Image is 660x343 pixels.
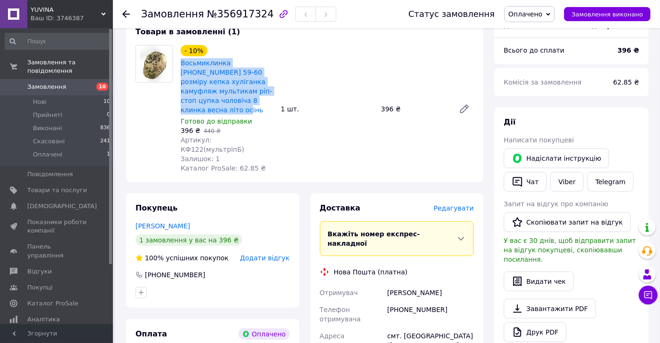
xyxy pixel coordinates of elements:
[31,6,101,14] span: YUVINA
[408,9,495,19] div: Статус замовлення
[181,155,220,163] span: Залишок: 1
[613,78,639,86] span: 62.85 ₴
[504,172,547,192] button: Чат
[504,200,608,208] span: Запит на відгук про компанію
[5,33,111,50] input: Пошук
[618,47,639,54] b: 396 ₴
[588,172,634,192] a: Telegram
[145,254,164,262] span: 100%
[509,10,542,18] span: Оплачено
[33,124,62,133] span: Виконані
[181,117,252,125] span: Готово до відправки
[96,83,108,91] span: 10
[27,83,66,91] span: Замовлення
[239,328,289,340] div: Оплачено
[135,234,242,246] div: 1 замовлення у вас на 396 ₴
[181,45,207,56] div: - 10%
[320,203,361,212] span: Доставка
[100,124,110,133] span: 836
[141,8,204,20] span: Замовлення
[320,289,358,296] span: Отримувач
[103,98,110,106] span: 10
[135,329,167,338] span: Оплата
[320,332,345,340] span: Адреса
[27,283,53,292] span: Покупці
[27,58,113,75] span: Замовлення та повідомлення
[27,242,87,259] span: Панель управління
[504,47,565,54] span: Всього до сплати
[27,202,97,210] span: [DEMOGRAPHIC_DATA]
[385,284,476,301] div: [PERSON_NAME]
[33,111,62,119] span: Прийняті
[639,286,658,304] button: Чат з покупцем
[240,254,289,262] span: Додати відгук
[504,272,574,291] button: Видати чек
[27,170,73,179] span: Повідомлення
[33,137,65,146] span: Скасовані
[385,301,476,327] div: [PHONE_NUMBER]
[572,11,643,18] span: Замовлення виконано
[181,164,266,172] span: Каталог ProSale: 62.85 ₴
[181,59,272,114] a: Восьмиклинка [PHONE_NUMBER] 59-60 розміру кепка хуліганка камуфляж мультикам ріп-стоп цупка чолов...
[550,172,583,192] a: Viber
[135,27,240,36] span: Товари в замовленні (1)
[27,218,87,235] span: Показники роботи компанії
[107,111,110,119] span: 0
[27,315,60,324] span: Аналітика
[107,150,110,159] span: 1
[27,299,78,308] span: Каталог ProSale
[27,186,87,195] span: Товари та послуги
[277,102,377,116] div: 1 шт.
[144,270,206,280] div: [PHONE_NUMBER]
[135,222,190,230] a: [PERSON_NAME]
[332,267,410,277] div: Нова Пошта (платна)
[504,148,609,168] button: Надіслати інструкцію
[31,14,113,23] div: Ваш ID: 3746387
[181,127,200,134] span: 396 ₴
[135,203,178,212] span: Покупець
[207,8,274,20] span: №356917324
[135,253,229,263] div: успішних покупок
[504,322,566,342] a: Друк PDF
[564,7,651,21] button: Замовлення виконано
[504,136,574,144] span: Написати покупцеві
[27,267,52,276] span: Відгуки
[504,299,596,319] a: Завантажити PDF
[100,137,110,146] span: 241
[504,237,636,263] span: У вас є 30 днів, щоб відправити запит на відгук покупцеві, скопіювавши посилання.
[377,102,451,116] div: 396 ₴
[504,117,516,126] span: Дії
[504,212,631,232] button: Скопіювати запит на відгук
[320,306,361,323] span: Телефон отримувача
[181,136,244,153] span: Артикул: КФ122(мультріпБ)
[33,150,63,159] span: Оплачені
[204,128,221,134] span: 440 ₴
[141,46,168,82] img: Восьмиклинка 55-56 57-58 59-60 розміру кепка хуліганка камуфляж мультикам ріп-стоп цупка чоловіча...
[33,98,47,106] span: Нові
[455,100,474,118] a: Редагувати
[122,9,130,19] div: Повернутися назад
[328,230,420,247] span: Вкажіть номер експрес-накладної
[434,204,474,212] span: Редагувати
[504,78,582,86] span: Комісія за замовлення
